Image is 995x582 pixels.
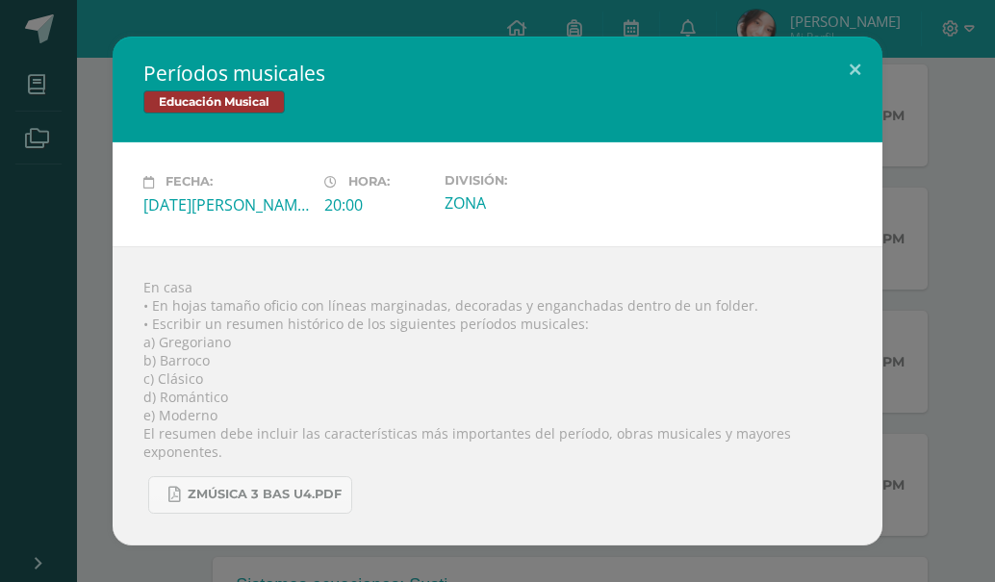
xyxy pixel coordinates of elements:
[143,90,285,114] span: Educación Musical
[348,175,390,190] span: Hora:
[113,246,882,545] div: En casa • En hojas tamaño oficio con líneas marginadas, decoradas y enganchadas dentro de un fold...
[828,37,882,102] button: Close (Esc)
[445,173,610,188] label: División:
[324,194,429,215] div: 20:00
[445,192,610,214] div: ZONA
[166,175,213,190] span: Fecha:
[143,60,852,87] h2: Períodos musicales
[143,194,309,215] div: [DATE][PERSON_NAME]
[188,487,342,502] span: Zmúsica 3 Bas U4.pdf
[148,476,352,514] a: Zmúsica 3 Bas U4.pdf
